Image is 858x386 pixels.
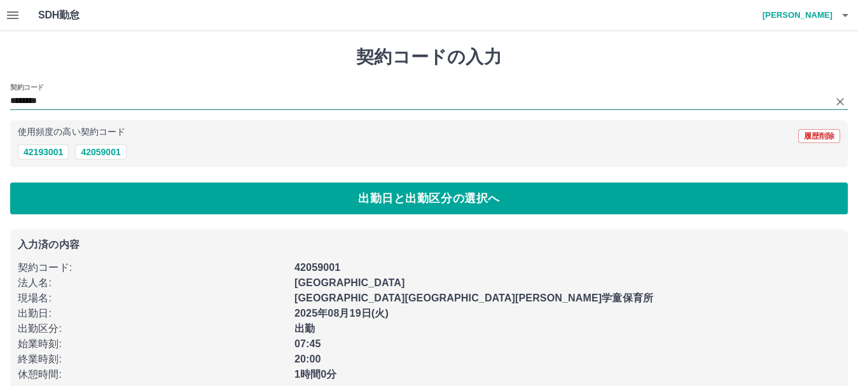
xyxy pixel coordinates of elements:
[75,144,126,160] button: 42059001
[18,321,287,336] p: 出勤区分 :
[18,336,287,352] p: 始業時刻 :
[294,293,653,303] b: [GEOGRAPHIC_DATA][GEOGRAPHIC_DATA][PERSON_NAME]学童保育所
[831,93,849,111] button: Clear
[294,369,337,380] b: 1時間0分
[18,128,125,137] p: 使用頻度の高い契約コード
[18,240,840,250] p: 入力済の内容
[18,367,287,382] p: 休憩時間 :
[294,277,405,288] b: [GEOGRAPHIC_DATA]
[294,323,315,334] b: 出勤
[18,306,287,321] p: 出勤日 :
[294,262,340,273] b: 42059001
[798,129,840,143] button: 履歴削除
[10,183,848,214] button: 出勤日と出勤区分の選択へ
[18,352,287,367] p: 終業時刻 :
[294,308,389,319] b: 2025年08月19日(火)
[18,291,287,306] p: 現場名 :
[294,338,321,349] b: 07:45
[10,46,848,68] h1: 契約コードの入力
[18,144,69,160] button: 42193001
[294,354,321,364] b: 20:00
[10,82,44,92] h2: 契約コード
[18,260,287,275] p: 契約コード :
[18,275,287,291] p: 法人名 :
